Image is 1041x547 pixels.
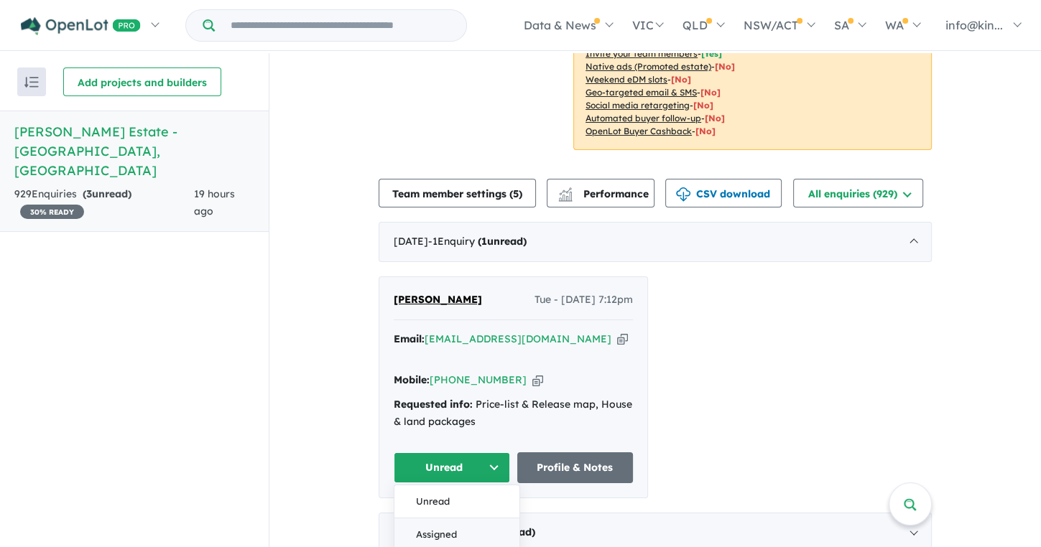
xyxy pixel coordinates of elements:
[379,179,536,207] button: Team member settings (5)
[428,235,527,248] span: - 1 Enquir y
[481,235,487,248] span: 1
[793,179,923,207] button: All enquiries (929)
[586,74,667,85] u: Weekend eDM slots
[617,332,628,347] button: Copy
[532,373,543,388] button: Copy
[83,187,131,200] strong: ( unread)
[586,126,692,136] u: OpenLot Buyer Cashback
[517,452,634,483] a: Profile & Notes
[586,61,711,72] u: Native ads (Promoted estate)
[394,452,510,483] button: Unread
[715,61,735,72] span: [No]
[945,18,1003,32] span: info@kin...
[394,398,473,411] strong: Requested info:
[24,77,39,88] img: sort.svg
[21,17,141,35] img: Openlot PRO Logo White
[671,74,691,85] span: [No]
[425,332,611,345] a: [EMAIL_ADDRESS][DOMAIN_NAME]
[394,332,425,345] strong: Email:
[394,396,633,431] div: Price-list & Release map, House & land packages
[705,113,725,123] span: [No]
[558,192,573,201] img: bar-chart.svg
[14,186,194,220] div: 929 Enquir ies
[586,87,697,98] u: Geo-targeted email & SMS
[63,67,221,96] button: Add projects and builders
[86,187,92,200] span: 3
[559,187,572,195] img: line-chart.svg
[701,48,722,59] span: [ Yes ]
[586,100,690,111] u: Social media retargeting
[513,187,519,200] span: 5
[586,48,698,59] u: Invite your team members
[535,291,633,309] span: Tue - [DATE] 7:12pm
[14,122,254,180] h5: [PERSON_NAME] Estate - [GEOGRAPHIC_DATA] , [GEOGRAPHIC_DATA]
[20,205,84,219] span: 30 % READY
[194,187,235,218] span: 19 hours ago
[394,293,482,306] span: [PERSON_NAME]
[676,187,690,202] img: download icon
[478,235,527,248] strong: ( unread)
[547,179,654,207] button: Performance
[695,126,716,136] span: [No]
[693,100,713,111] span: [No]
[665,179,782,207] button: CSV download
[586,113,701,123] u: Automated buyer follow-up
[218,10,463,41] input: Try estate name, suburb, builder or developer
[379,222,932,262] div: [DATE]
[700,87,721,98] span: [No]
[394,485,519,518] button: Unread
[394,291,482,309] a: [PERSON_NAME]
[394,373,430,386] strong: Mobile:
[560,187,649,200] span: Performance
[430,373,527,386] a: [PHONE_NUMBER]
